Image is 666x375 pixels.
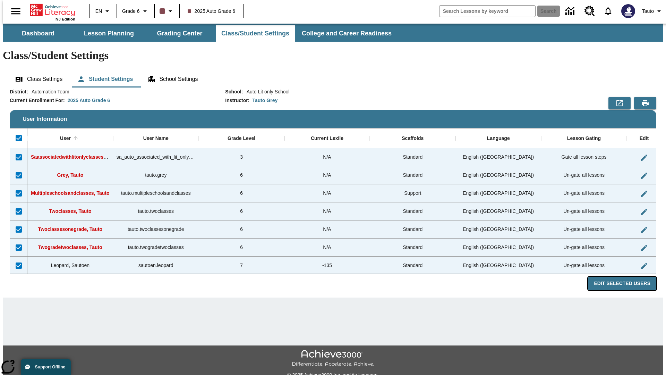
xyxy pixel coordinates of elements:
[6,1,26,22] button: Open side menu
[225,98,249,103] h2: Instructor :
[113,202,199,220] div: tauto.twoclasses
[370,239,455,257] div: Standard
[142,71,203,87] button: School Settings
[49,208,91,214] span: Twoclasses, Tauto
[439,6,535,17] input: search field
[113,239,199,257] div: tauto.twogradetwoclasses
[621,4,635,18] img: Avatar
[10,71,656,87] div: Class/Student Settings
[199,184,284,202] div: 6
[541,166,627,184] div: Un-gate all lessons
[51,262,89,268] span: Leopard, Sautoen
[10,71,68,87] button: Class Settings
[637,169,651,183] button: Edit User
[455,148,541,166] div: English (US)
[3,24,663,42] div: SubNavbar
[370,220,455,239] div: Standard
[541,184,627,202] div: Un-gate all lessons
[292,350,374,367] img: Achieve3000 Differentiate Accelerate Achieve
[113,220,199,239] div: tauto.twoclassesonegrade
[10,89,28,95] h2: District :
[608,97,631,109] button: Export to CSV
[639,5,666,17] button: Profile/Settings
[455,257,541,275] div: English (US)
[637,223,651,237] button: Edit User
[284,148,370,166] div: N/A
[284,257,370,275] div: -135
[252,97,277,104] div: Tauto Grey
[95,8,102,15] span: EN
[30,3,75,17] a: Home
[284,184,370,202] div: N/A
[617,2,639,20] button: Select a new avatar
[3,25,398,42] div: SubNavbar
[455,184,541,202] div: English (US)
[113,166,199,184] div: tauto.grey
[370,148,455,166] div: Standard
[637,187,651,201] button: Edit User
[119,5,152,17] button: Grade: Grade 6, Select a grade
[157,5,177,17] button: Class color is dark brown. Change class color
[637,259,651,273] button: Edit User
[31,190,109,196] span: Multipleschoolsandclasses, Tauto
[199,202,284,220] div: 6
[243,88,290,95] span: Auto Lit only School
[284,166,370,184] div: N/A
[31,154,179,160] span: Saassociatedwithlitonlyclasses, Saassociatedwithlitonlyclasses
[370,184,455,202] div: Support
[199,166,284,184] div: 6
[634,97,656,109] button: Print Preview
[402,135,424,142] div: Scaffolds
[284,202,370,220] div: N/A
[541,202,627,220] div: Un-gate all lessons
[68,97,110,104] div: 2025 Auto Grade 6
[10,98,65,103] h2: Current Enrollment For :
[35,365,65,369] span: Support Offline
[74,25,144,42] button: Lesson Planning
[57,172,84,178] span: Grey, Tauto
[642,8,654,15] span: Tauto
[23,116,67,122] span: User Information
[541,148,627,166] div: Gate all lesson steps
[216,25,295,42] button: Class/Student Settings
[541,257,627,275] div: Un-gate all lessons
[588,277,656,290] button: Edit Selected Users
[296,25,397,42] button: College and Career Readiness
[55,17,75,21] span: NJ Edition
[455,239,541,257] div: English (US)
[455,166,541,184] div: English (US)
[188,8,236,15] span: 2025 Auto Grade 6
[113,148,199,166] div: sa_auto_associated_with_lit_only_classes
[541,239,627,257] div: Un-gate all lessons
[10,88,656,291] div: User Information
[370,202,455,220] div: Standard
[145,25,214,42] button: Grading Center
[92,5,114,17] button: Language: EN, Select a language
[637,241,651,255] button: Edit User
[113,184,199,202] div: tauto.multipleschoolsandclasses
[38,226,102,232] span: Twoclassesonegrade, Tauto
[284,220,370,239] div: N/A
[143,135,169,142] div: User Name
[225,89,243,95] h2: School :
[561,2,580,21] a: Data Center
[370,166,455,184] div: Standard
[113,257,199,275] div: sautoen.leopard
[30,2,75,21] div: Home
[3,25,73,42] button: Dashboard
[21,359,71,375] button: Support Offline
[370,257,455,275] div: Standard
[60,135,71,142] div: User
[199,148,284,166] div: 3
[199,257,284,275] div: 7
[487,135,510,142] div: Language
[455,220,541,239] div: English (US)
[228,135,255,142] div: Grade Level
[637,205,651,219] button: Edit User
[28,88,69,95] span: Automation Team
[567,135,601,142] div: Lesson Gating
[38,244,102,250] span: Twogradetwoclasses, Tauto
[199,239,284,257] div: 6
[311,135,343,142] div: Current Lexile
[637,151,651,165] button: Edit User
